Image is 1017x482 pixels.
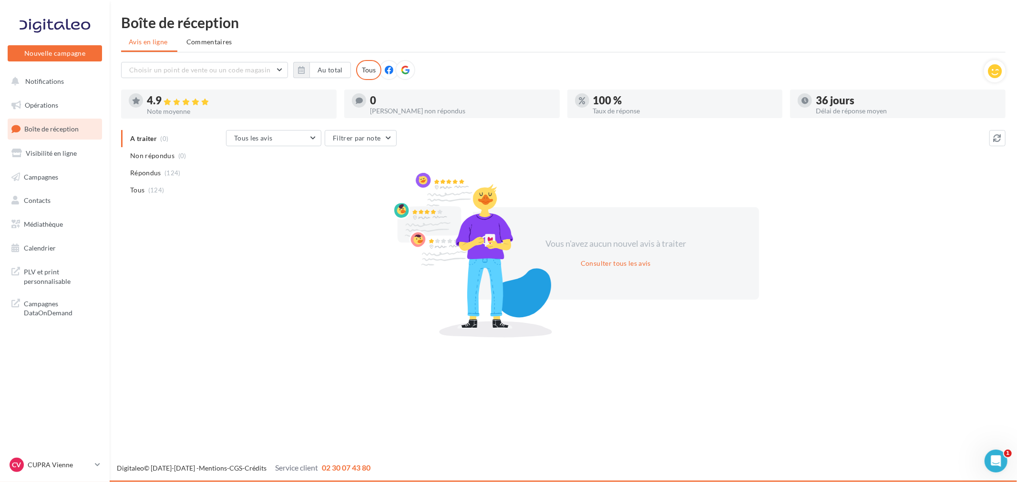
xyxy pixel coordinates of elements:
[245,464,267,472] a: Crédits
[322,463,370,472] span: 02 30 07 43 80
[24,196,51,204] span: Contacts
[164,169,181,177] span: (124)
[24,265,98,286] span: PLV et print personnalisable
[25,101,58,109] span: Opérations
[6,143,104,163] a: Visibilité en ligne
[121,62,288,78] button: Choisir un point de vente ou un code magasin
[226,130,321,146] button: Tous les avis
[129,66,270,74] span: Choisir un point de vente ou un code magasin
[593,108,775,114] div: Taux de réponse
[8,45,102,61] button: Nouvelle campagne
[6,191,104,211] a: Contacts
[117,464,370,472] span: © [DATE]-[DATE] - - -
[229,464,242,472] a: CGS
[985,450,1007,472] iframe: Intercom live chat
[6,261,104,290] a: PLV et print personnalisable
[24,220,63,228] span: Médiathèque
[130,151,175,161] span: Non répondus
[8,456,102,474] a: CV CUPRA Vienne
[199,464,227,472] a: Mentions
[6,95,104,115] a: Opérations
[6,293,104,321] a: Campagnes DataOnDemand
[24,244,56,252] span: Calendrier
[117,464,144,472] a: Digitaleo
[370,95,552,106] div: 0
[26,149,77,157] span: Visibilité en ligne
[1004,450,1012,457] span: 1
[816,108,998,114] div: Délai de réponse moyen
[6,71,100,91] button: Notifications
[534,238,698,250] div: Vous n'avez aucun nouvel avis à traiter
[593,95,775,106] div: 100 %
[130,185,144,195] span: Tous
[275,463,318,472] span: Service client
[186,38,232,46] span: Commentaires
[293,62,351,78] button: Au total
[234,134,273,142] span: Tous les avis
[121,15,1006,30] div: Boîte de réception
[309,62,351,78] button: Au total
[325,130,397,146] button: Filtrer par note
[6,119,104,139] a: Boîte de réception
[25,77,64,85] span: Notifications
[147,95,329,106] div: 4.9
[370,108,552,114] div: [PERSON_NAME] non répondus
[6,214,104,234] a: Médiathèque
[24,172,58,181] span: Campagnes
[12,460,21,470] span: CV
[24,125,79,133] span: Boîte de réception
[148,186,164,194] span: (124)
[147,108,329,115] div: Note moyenne
[130,168,161,178] span: Répondus
[178,152,186,160] span: (0)
[24,297,98,318] span: Campagnes DataOnDemand
[577,258,655,269] button: Consulter tous les avis
[28,460,91,470] p: CUPRA Vienne
[356,60,381,80] div: Tous
[6,238,104,258] a: Calendrier
[816,95,998,106] div: 36 jours
[6,167,104,187] a: Campagnes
